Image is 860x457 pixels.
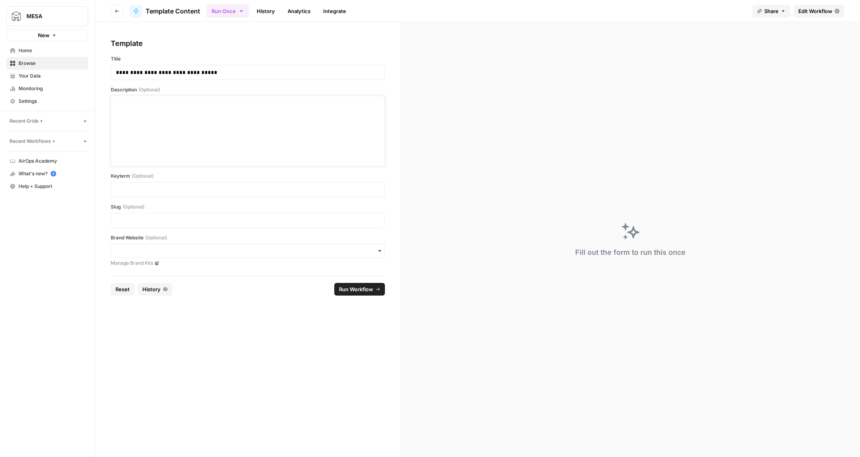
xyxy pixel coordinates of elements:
[111,234,385,241] label: Brand Website
[111,55,385,63] label: Title
[9,138,82,145] button: Recent Workflows
[111,173,385,180] label: Keyterm
[752,5,790,17] button: Share
[6,180,88,193] button: Help + Support
[19,98,85,105] span: Settings
[146,6,200,16] span: Template Content
[6,57,88,70] a: Browse
[138,283,172,296] button: History
[9,9,23,23] img: MESA Logo
[38,31,49,39] span: New
[123,203,144,210] span: (Optional)
[132,173,153,180] span: (Optional)
[19,60,85,67] span: Browse
[111,38,385,49] div: Template
[764,7,779,15] span: Share
[27,12,74,20] span: MESA
[575,247,686,258] div: Fill out the form to run this once
[142,285,161,293] span: History
[111,260,385,267] a: Manage Brand Kits
[794,5,844,17] a: Edit Workflow
[252,5,280,17] a: History
[6,6,88,26] button: Workspace: MESA
[111,203,385,210] label: Slug
[798,7,832,15] span: Edit Workflow
[318,5,351,17] a: Integrate
[52,172,54,176] text: 5
[9,118,39,125] span: Recent Grids
[19,47,85,54] span: Home
[9,138,51,145] span: Recent Workflows
[6,70,88,82] a: Your Data
[6,44,88,57] a: Home
[111,283,134,296] button: Reset
[19,183,85,190] span: Help + Support
[7,168,88,180] div: What's new?
[145,234,167,241] span: (Optional)
[130,5,200,17] a: Template Content
[51,171,56,176] a: 5
[283,5,315,17] a: Analytics
[19,157,85,165] span: AirOps Academy
[6,167,88,180] button: What's new? 5
[19,85,85,92] span: Monitoring
[9,118,82,125] button: Recent Grids
[19,72,85,80] span: Your Data
[339,285,373,293] span: Run Workflow
[6,82,88,95] a: Monitoring
[138,86,160,93] span: (Optional)
[206,4,249,18] button: Run Once
[111,86,385,93] label: Description
[6,95,88,108] a: Settings
[6,29,88,41] button: New
[6,155,88,167] a: AirOps Academy
[334,283,385,296] button: Run Workflow
[116,285,130,293] span: Reset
